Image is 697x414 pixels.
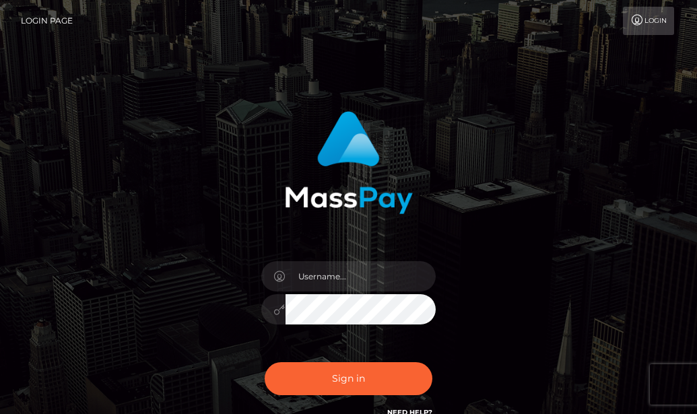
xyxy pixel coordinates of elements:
[265,362,433,395] button: Sign in
[623,7,674,35] a: Login
[285,111,413,214] img: MassPay Login
[21,7,73,35] a: Login Page
[286,261,436,291] input: Username...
